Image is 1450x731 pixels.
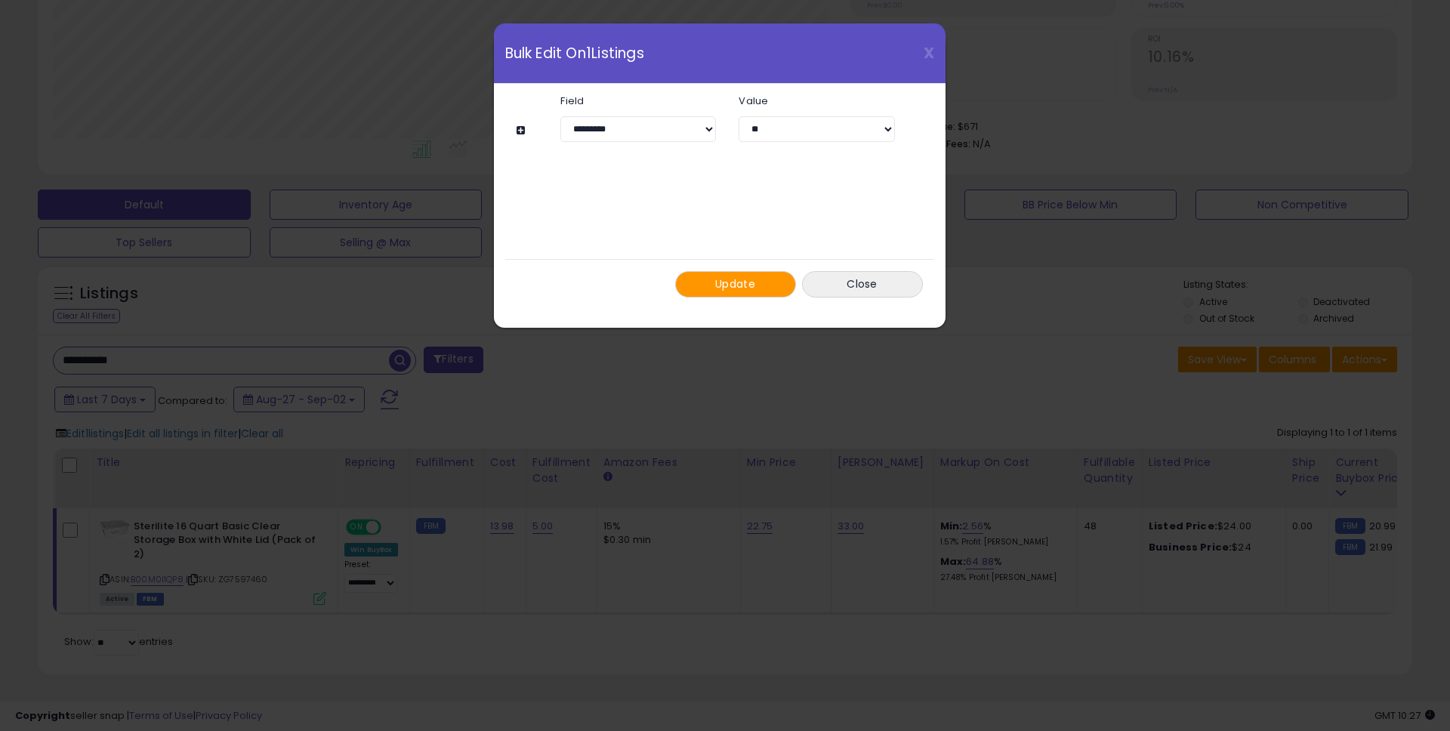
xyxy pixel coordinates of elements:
[924,42,934,63] span: X
[727,96,905,106] label: Value
[549,96,727,106] label: Field
[715,276,755,291] span: Update
[802,271,923,298] button: Close
[505,46,644,60] span: Bulk Edit On 1 Listings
